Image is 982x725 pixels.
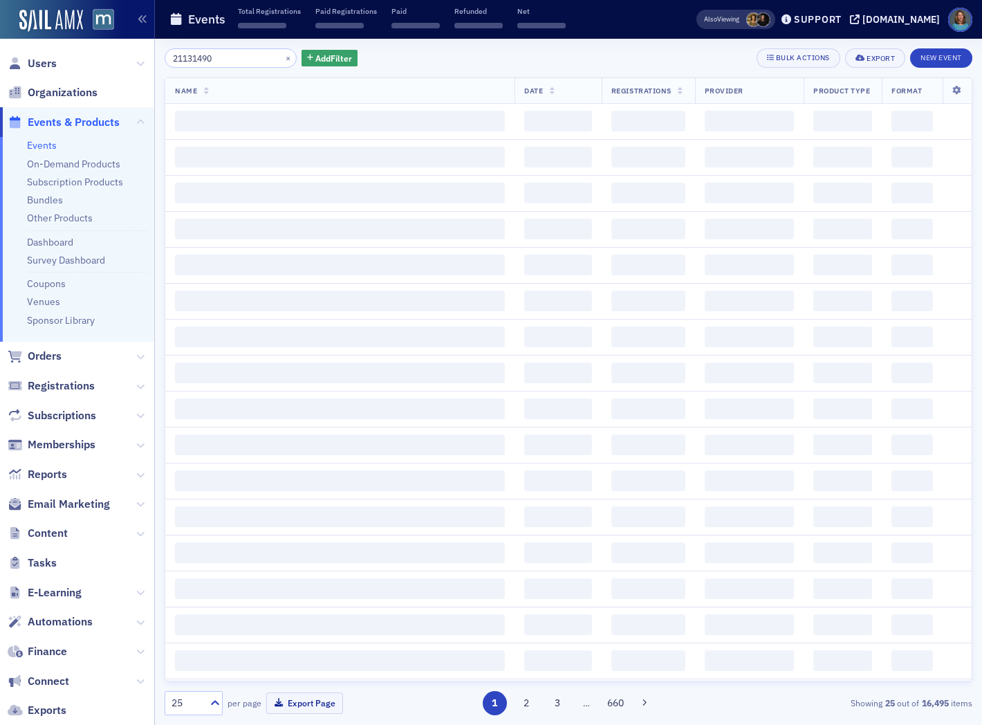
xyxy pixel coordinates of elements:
a: Subscriptions [8,408,96,423]
a: Subscription Products [27,176,123,188]
span: Automations [28,614,93,630]
a: Email Marketing [8,497,110,512]
span: ‌ [611,291,685,311]
span: ‌ [813,398,872,419]
span: ‌ [891,470,933,491]
a: SailAMX [19,10,83,32]
p: Refunded [454,6,503,16]
span: ‌ [705,183,794,203]
span: ‌ [813,578,872,599]
span: ‌ [611,327,685,347]
span: ‌ [813,183,872,203]
span: Name [175,86,197,95]
div: Showing out of items [713,697,972,709]
span: ‌ [891,255,933,275]
span: ‌ [813,542,872,563]
span: … [577,697,596,709]
span: Tasks [28,556,57,571]
button: Bulk Actions [757,48,840,68]
span: ‌ [175,255,505,275]
span: ‌ [891,650,933,671]
a: Content [8,526,68,541]
a: View Homepage [83,9,114,33]
span: ‌ [705,614,794,635]
div: [DOMAIN_NAME] [862,13,940,26]
button: × [282,51,295,64]
button: Export Page [266,692,343,714]
span: ‌ [891,362,933,383]
span: ‌ [611,506,685,527]
button: 3 [546,691,570,715]
span: ‌ [517,23,566,28]
span: Users [28,56,57,71]
input: Search… [165,48,297,68]
span: ‌ [524,255,592,275]
span: Viewing [704,15,739,24]
span: ‌ [524,470,592,491]
button: AddFilter [302,50,358,67]
span: ‌ [524,147,592,167]
span: ‌ [891,434,933,455]
a: On-Demand Products [27,158,120,170]
span: ‌ [891,614,933,635]
div: Export [867,55,895,62]
p: Paid Registrations [315,6,377,16]
a: Reports [8,467,67,482]
span: ‌ [524,291,592,311]
span: ‌ [175,506,505,527]
span: ‌ [524,183,592,203]
span: Registrations [611,86,671,95]
a: Users [8,56,57,71]
span: ‌ [813,470,872,491]
span: ‌ [454,23,503,28]
span: ‌ [175,291,505,311]
span: ‌ [611,111,685,131]
span: ‌ [891,398,933,419]
span: Format [891,86,922,95]
div: Support [794,13,842,26]
span: ‌ [611,650,685,671]
span: ‌ [524,219,592,239]
span: ‌ [705,291,794,311]
span: ‌ [611,542,685,563]
span: ‌ [611,183,685,203]
span: ‌ [175,578,505,599]
span: ‌ [891,219,933,239]
span: ‌ [705,470,794,491]
span: ‌ [813,434,872,455]
span: ‌ [813,255,872,275]
span: Exports [28,703,66,718]
a: Automations [8,614,93,630]
div: Also [704,15,717,24]
p: Net [517,6,566,16]
span: ‌ [891,111,933,131]
div: 25 [172,696,202,710]
span: ‌ [813,291,872,311]
a: Bundles [27,194,63,206]
div: Bulk Actions [776,54,830,62]
a: Events [27,139,57,152]
span: ‌ [524,327,592,347]
span: ‌ [813,111,872,131]
button: 1 [483,691,507,715]
a: Connect [8,674,69,689]
span: ‌ [813,219,872,239]
span: ‌ [891,147,933,167]
span: Product Type [813,86,870,95]
span: ‌ [891,542,933,563]
span: Connect [28,674,69,689]
span: ‌ [813,506,872,527]
span: ‌ [611,219,685,239]
button: 2 [514,691,538,715]
a: Survey Dashboard [27,254,105,266]
span: ‌ [238,23,286,28]
a: Finance [8,644,67,659]
a: Tasks [8,556,57,571]
span: ‌ [705,255,794,275]
span: Finance [28,644,67,659]
span: ‌ [705,111,794,131]
span: ‌ [611,470,685,491]
span: ‌ [524,542,592,563]
span: ‌ [705,219,794,239]
span: ‌ [705,147,794,167]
